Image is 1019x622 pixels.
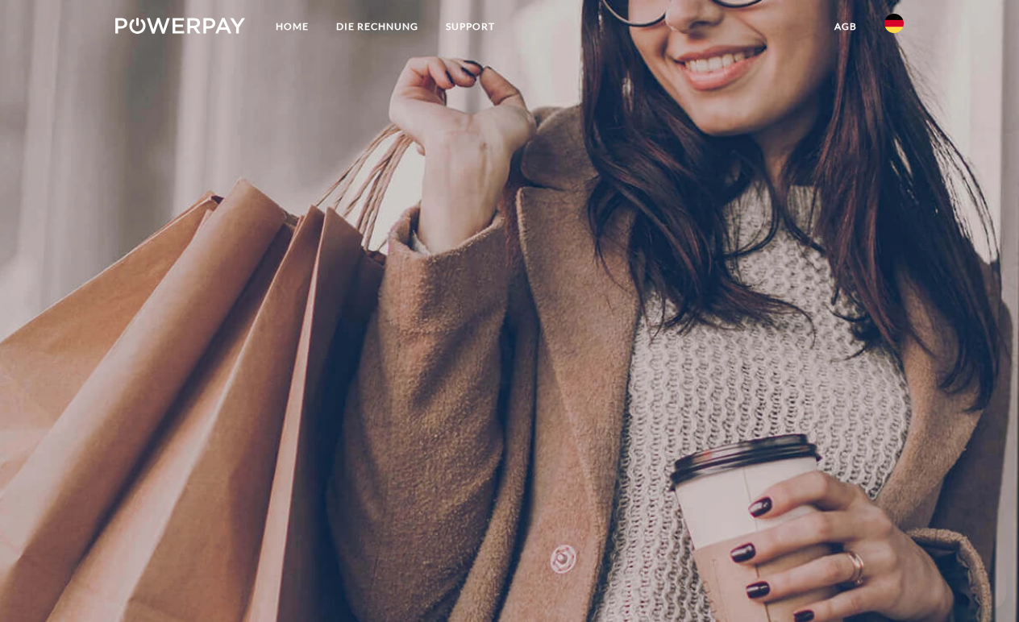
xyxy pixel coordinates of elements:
a: Home [262,12,322,41]
img: de [884,14,904,33]
img: logo-powerpay-white.svg [115,18,245,34]
a: SUPPORT [432,12,509,41]
a: DIE RECHNUNG [322,12,432,41]
iframe: Schaltfläche zum Öffnen des Messaging-Fensters [955,558,1006,609]
a: agb [821,12,871,41]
